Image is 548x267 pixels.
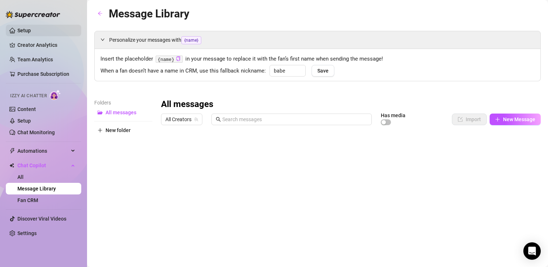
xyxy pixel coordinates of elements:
span: expanded [100,37,105,42]
span: plus [495,117,500,122]
article: Folders [94,99,152,107]
span: folder-open [98,110,103,115]
span: Automations [17,145,69,157]
a: All [17,174,24,180]
span: plus [98,128,103,133]
a: Discover Viral Videos [17,216,66,222]
a: Chat Monitoring [17,130,55,135]
a: Content [17,106,36,112]
article: Message Library [109,5,189,22]
button: All messages [94,107,152,118]
span: team [194,117,198,122]
span: Personalize your messages with [109,36,535,44]
span: Save [317,68,329,74]
span: Chat Copilot [17,160,69,171]
input: Search messages [222,115,367,123]
a: Team Analytics [17,57,53,62]
span: arrow-left [98,11,103,16]
h3: All messages [161,99,213,110]
button: Import [452,114,487,125]
a: Message Library [17,186,56,192]
span: Izzy AI Chatter [10,93,47,99]
span: {name} [181,36,201,44]
button: Click to Copy [176,56,181,62]
img: Chat Copilot [9,163,14,168]
div: Personalize your messages with{name} [95,31,540,49]
div: Open Intercom Messenger [523,242,541,260]
span: All Creators [165,114,198,125]
img: AI Chatter [50,90,61,100]
img: logo-BBDzfeDw.svg [6,11,60,18]
span: When a fan doesn’t have a name in CRM, use this fallback nickname: [100,67,266,75]
span: New Message [503,116,535,122]
a: Setup [17,118,31,124]
button: Save [312,65,334,77]
a: Setup [17,28,31,33]
a: Creator Analytics [17,39,75,51]
a: Purchase Subscription [17,71,69,77]
span: All messages [106,110,136,115]
a: Settings [17,230,37,236]
button: New folder [94,124,152,136]
code: {name} [156,56,183,63]
span: search [216,117,221,122]
span: copy [176,56,181,61]
span: New folder [106,127,131,133]
span: thunderbolt [9,148,15,154]
button: New Message [490,114,541,125]
article: Has media [381,113,405,118]
a: Fan CRM [17,197,38,203]
span: Insert the placeholder in your message to replace it with the fan’s first name when sending the m... [100,55,535,63]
